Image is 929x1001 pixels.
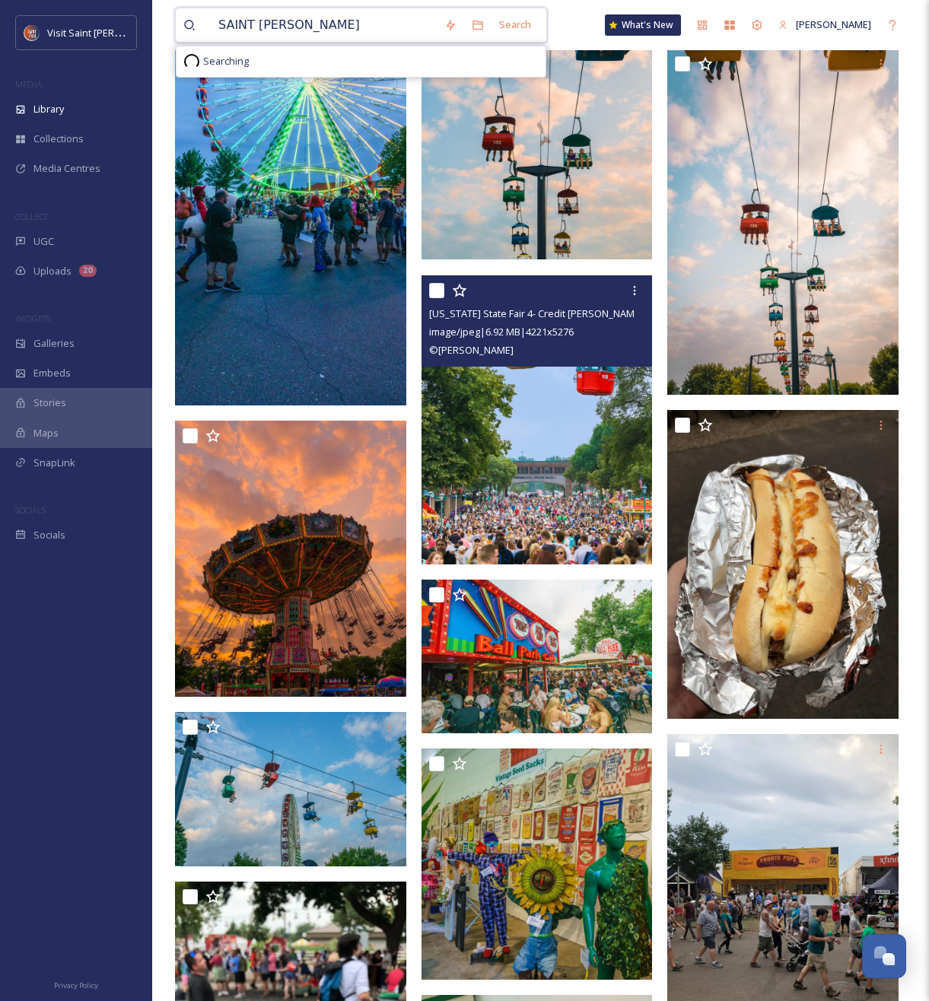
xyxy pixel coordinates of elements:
input: Search your library [211,8,437,42]
span: [PERSON_NAME] [796,17,871,31]
img: IMG_5832.jpg [667,410,899,718]
a: [PERSON_NAME] [771,10,879,40]
img: DSC00082.jpg [175,712,406,866]
img: Minnesota State Fair 3- Credit Lane Pelovsky.jpg [667,49,899,396]
span: Collections [33,132,84,146]
img: DSC00047.jpg [422,579,653,733]
img: Visit%20Saint%20Paul%20Updated%20Profile%20Image.jpg [24,25,40,40]
span: UGC [33,234,54,249]
span: Maps [33,426,59,440]
span: Stories [33,396,66,410]
span: Media Centres [33,161,100,176]
img: DSC09987.jpg [422,748,653,980]
span: Library [33,102,64,116]
span: WIDGETS [15,313,50,324]
span: Socials [33,528,65,542]
span: image/jpeg | 6.92 MB | 4221 x 5276 [429,325,574,338]
span: Uploads [33,264,72,278]
span: Visit Saint [PERSON_NAME] [47,25,169,40]
div: 20 [79,265,97,277]
button: Open Chat [862,934,906,978]
span: © [PERSON_NAME] [429,343,514,357]
a: Privacy Policy [54,975,98,993]
span: [US_STATE] State Fair 4- Credit [PERSON_NAME].jpg [429,306,659,320]
span: Searching [203,54,249,68]
span: Galleries [33,336,75,351]
img: Minnesota State Fair 4- Credit Lane Pelovsky.jpg [422,275,653,564]
img: Minnesota State Fair2 - Credit Lane Pelovsky.jpg [175,421,406,697]
span: Embeds [33,366,71,380]
span: COLLECT [15,211,48,222]
span: SnapLink [33,456,75,470]
a: What's New [605,14,681,36]
span: Privacy Policy [54,980,98,990]
span: SOCIALS [15,504,46,516]
span: MEDIA [15,78,42,90]
div: Search [492,10,539,40]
